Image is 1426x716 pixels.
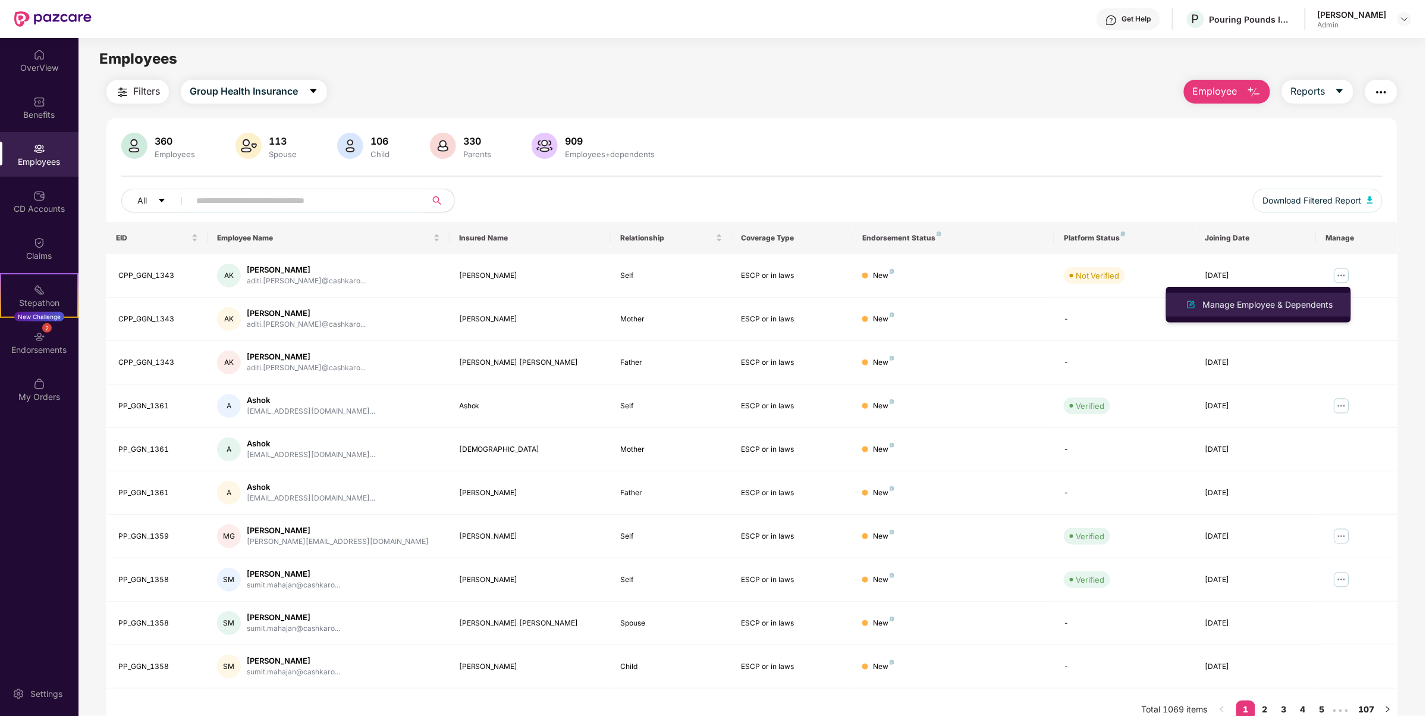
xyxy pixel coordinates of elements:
[368,135,392,147] div: 106
[611,222,731,254] th: Relationship
[1218,706,1226,713] span: left
[247,319,366,330] div: aditi.[PERSON_NAME]@cashkaro...
[459,618,601,629] div: [PERSON_NAME] [PERSON_NAME]
[217,394,241,418] div: A
[1205,357,1307,368] div: [DATE]
[118,270,198,282] div: CPP_GGN_1343
[1282,80,1353,104] button: Reportscaret-down
[1054,428,1195,471] td: -
[890,312,894,317] img: svg+xml;base64,PHN2ZyB4bWxucz0iaHR0cDovL3d3dy53My5vcmcvMjAwMC9zdmciIHdpZHRoPSI4IiBoZWlnaHQ9IjgiIH...
[266,135,299,147] div: 113
[106,80,169,104] button: Filters
[247,667,340,678] div: sumit.mahajan@cashkaro...
[890,573,894,578] img: svg+xml;base64,PHN2ZyB4bWxucz0iaHR0cDovL3d3dy53My5vcmcvMjAwMC9zdmciIHdpZHRoPSI4IiBoZWlnaHQ9IjgiIH...
[620,531,722,542] div: Self
[742,357,843,368] div: ESCP or in laws
[890,486,894,491] img: svg+xml;base64,PHN2ZyB4bWxucz0iaHR0cDovL3d3dy53My5vcmcvMjAwMC9zdmciIHdpZHRoPSI4IiBoZWlnaHQ9IjgiIH...
[620,444,722,455] div: Mother
[247,308,366,319] div: [PERSON_NAME]
[563,135,657,147] div: 909
[1105,14,1117,26] img: svg+xml;base64,PHN2ZyBpZD0iSGVscC0zMngzMiIgeG1sbnM9Imh0dHA6Ly93d3cudzMub3JnLzIwMDAvc3ZnIiB3aWR0aD...
[247,406,375,417] div: [EMAIL_ADDRESS][DOMAIN_NAME]...
[425,189,455,212] button: search
[1205,270,1307,282] div: [DATE]
[873,357,894,368] div: New
[247,449,375,461] div: [EMAIL_ADDRESS][DOMAIN_NAME]...
[1291,84,1326,99] span: Reports
[247,580,340,591] div: sumit.mahajan@cashkaro...
[1196,222,1317,254] th: Joining Date
[563,149,657,159] div: Employees+dependents
[1054,602,1195,645] td: -
[1205,618,1307,629] div: [DATE]
[14,312,64,321] div: New Challenge
[118,401,198,412] div: PP_GGN_1361
[217,655,241,679] div: SM
[33,378,45,390] img: svg+xml;base64,PHN2ZyBpZD0iTXlfT3JkZXJzIiBkYXRhLW5hbWU9Ik15IE9yZGVycyIgeG1sbnM9Imh0dHA6Ly93d3cudz...
[459,531,601,542] div: [PERSON_NAME]
[247,481,375,493] div: Ashok
[1,297,77,309] div: Stepathon
[1205,574,1307,586] div: [DATE]
[217,568,241,592] div: SM
[1332,396,1351,415] img: manageButton
[33,190,45,202] img: svg+xml;base64,PHN2ZyBpZD0iQ0RfQWNjb3VudHMiIGRhdGEtbmFtZT0iQ0QgQWNjb3VudHMiIHhtbG5zPSJodHRwOi8vd3...
[33,237,45,249] img: svg+xml;base64,PHN2ZyBpZD0iQ2xhaW0iIHhtbG5zPSJodHRwOi8vd3d3LnczLm9yZy8yMDAwL3N2ZyIgd2lkdGg9IjIwIi...
[1335,86,1345,97] span: caret-down
[862,233,1045,243] div: Endorsement Status
[106,222,208,254] th: EID
[12,688,24,700] img: svg+xml;base64,PHN2ZyBpZD0iU2V0dGluZy0yMHgyMCIgeG1sbnM9Imh0dHA6Ly93d3cudzMub3JnLzIwMDAvc3ZnIiB3aW...
[152,135,197,147] div: 360
[532,133,558,159] img: svg+xml;base64,PHN2ZyB4bWxucz0iaHR0cDovL3d3dy53My5vcmcvMjAwMC9zdmciIHhtbG5zOnhsaW5rPSJodHRwOi8vd3...
[247,438,375,449] div: Ashok
[742,401,843,412] div: ESCP or in laws
[116,233,189,243] span: EID
[1205,401,1307,412] div: [DATE]
[1247,85,1261,99] img: svg+xml;base64,PHN2ZyB4bWxucz0iaHR0cDovL3d3dy53My5vcmcvMjAwMC9zdmciIHhtbG5zOnhsaW5rPSJodHRwOi8vd3...
[133,84,160,99] span: Filters
[1054,298,1195,341] td: -
[890,530,894,534] img: svg+xml;base64,PHN2ZyB4bWxucz0iaHR0cDovL3d3dy53My5vcmcvMjAwMC9zdmciIHdpZHRoPSI4IiBoZWlnaHQ9IjgiIH...
[190,84,298,99] span: Group Health Insurance
[620,401,722,412] div: Self
[459,444,601,455] div: [DEMOGRAPHIC_DATA]
[1205,531,1307,542] div: [DATE]
[1374,85,1389,99] img: svg+xml;base64,PHN2ZyB4bWxucz0iaHR0cDovL3d3dy53My5vcmcvMjAwMC9zdmciIHdpZHRoPSIyNCIgaGVpZ2h0PSIyNC...
[118,574,198,586] div: PP_GGN_1358
[309,86,318,97] span: caret-down
[1193,84,1237,99] span: Employee
[425,196,448,205] span: search
[247,395,375,406] div: Ashok
[742,618,843,629] div: ESCP or in laws
[873,444,894,455] div: New
[620,314,722,325] div: Mother
[461,149,494,159] div: Parents
[217,351,241,374] div: AK
[1205,661,1307,673] div: [DATE]
[118,444,198,455] div: PP_GGN_1361
[890,617,894,621] img: svg+xml;base64,PHN2ZyB4bWxucz0iaHR0cDovL3d3dy53My5vcmcvMjAwMC9zdmciIHdpZHRoPSI4IiBoZWlnaHQ9IjgiIH...
[873,574,894,586] div: New
[118,314,198,325] div: CPP_GGN_1343
[1054,471,1195,515] td: -
[620,357,722,368] div: Father
[1318,9,1387,20] div: [PERSON_NAME]
[1054,645,1195,689] td: -
[1318,20,1387,30] div: Admin
[620,233,713,243] span: Relationship
[247,568,340,580] div: [PERSON_NAME]
[1064,233,1186,243] div: Platform Status
[937,232,941,236] img: svg+xml;base64,PHN2ZyB4bWxucz0iaHR0cDovL3d3dy53My5vcmcvMjAwMC9zdmciIHdpZHRoPSI4IiBoZWlnaHQ9IjgiIH...
[1076,574,1104,586] div: Verified
[742,574,843,586] div: ESCP or in laws
[337,133,363,159] img: svg+xml;base64,PHN2ZyB4bWxucz0iaHR0cDovL3d3dy53My5vcmcvMjAwMC9zdmciIHhtbG5zOnhsaW5rPSJodHRwOi8vd3...
[459,314,601,325] div: [PERSON_NAME]
[217,264,241,287] div: AK
[217,437,241,461] div: A
[742,661,843,673] div: ESCP or in laws
[217,307,241,331] div: AK
[266,149,299,159] div: Spouse
[208,222,450,254] th: Employee Name
[1262,194,1361,207] span: Download Filtered Report
[890,443,894,448] img: svg+xml;base64,PHN2ZyB4bWxucz0iaHR0cDovL3d3dy53My5vcmcvMjAwMC9zdmciIHdpZHRoPSI4IiBoZWlnaHQ9IjgiIH...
